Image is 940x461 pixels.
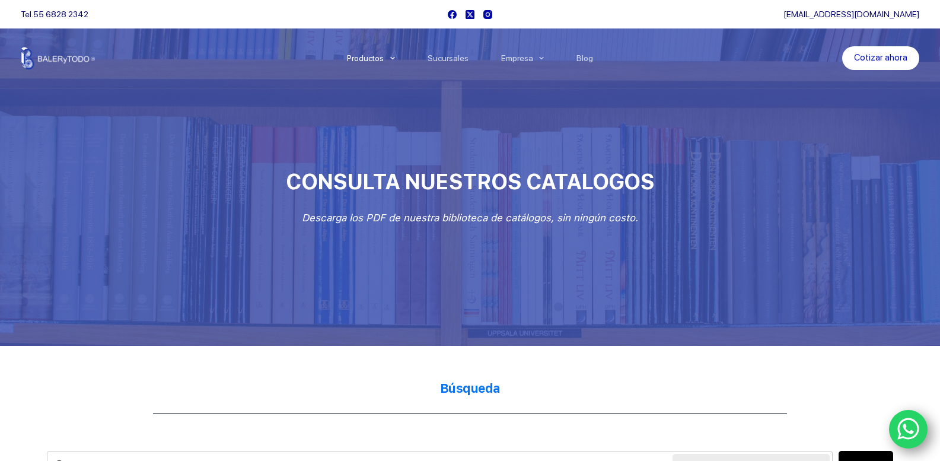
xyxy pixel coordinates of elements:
[440,381,501,396] strong: Búsqueda
[483,10,492,19] a: Instagram
[842,46,919,70] a: Cotizar ahora
[466,10,474,19] a: X (Twitter)
[302,212,638,224] em: Descarga los PDF de nuestra biblioteca de catálogos, sin ningún costo.
[286,169,654,195] span: CONSULTA NUESTROS CATALOGOS
[33,9,88,19] a: 55 6828 2342
[21,47,95,69] img: Balerytodo
[448,10,457,19] a: Facebook
[889,410,928,449] a: WhatsApp
[330,28,610,88] nav: Menu Principal
[783,9,919,19] a: [EMAIL_ADDRESS][DOMAIN_NAME]
[21,9,88,19] span: Tel.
